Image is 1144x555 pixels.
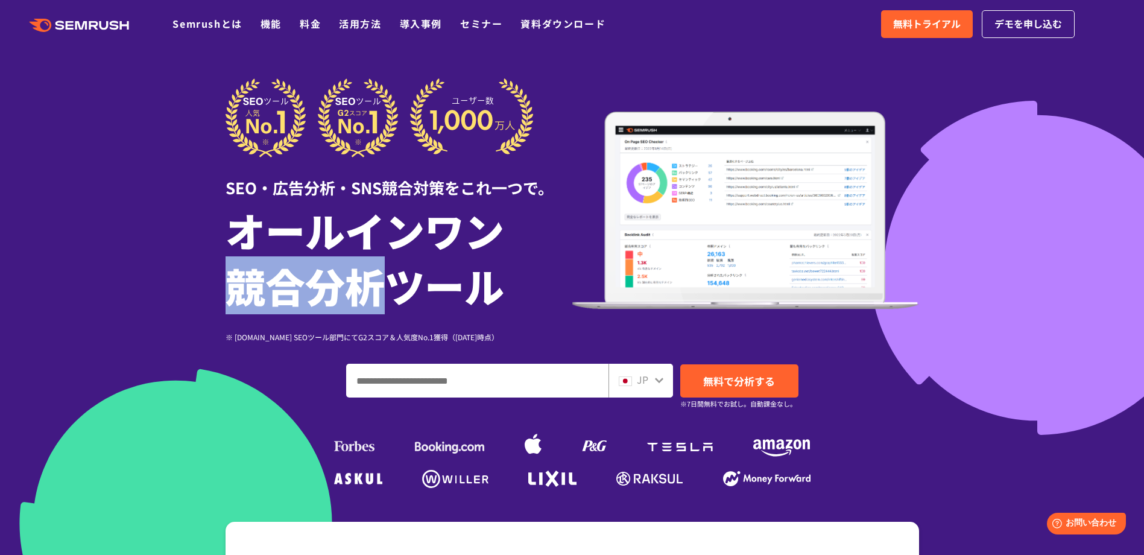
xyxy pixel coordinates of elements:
a: 活用方法 [339,16,381,31]
span: 無料で分析する [703,373,775,388]
a: 無料トライアル [881,10,973,38]
a: Semrushとは [172,16,242,31]
div: ※ [DOMAIN_NAME] SEOツール部門にてG2スコア＆人気度No.1獲得（[DATE]時点） [226,331,572,343]
h1: オールインワン 競合分析ツール [226,202,572,313]
a: デモを申し込む [982,10,1075,38]
span: JP [637,372,648,387]
a: 資料ダウンロード [520,16,605,31]
a: 機能 [261,16,282,31]
a: 料金 [300,16,321,31]
span: 無料トライアル [893,16,961,32]
small: ※7日間無料でお試し。自動課金なし。 [680,398,797,410]
iframe: Help widget launcher [1037,508,1131,542]
span: デモを申し込む [994,16,1062,32]
a: セミナー [460,16,502,31]
div: SEO・広告分析・SNS競合対策をこれ一つで。 [226,157,572,199]
a: 無料で分析する [680,364,798,398]
input: ドメイン、キーワードまたはURLを入力してください [347,364,608,397]
a: 導入事例 [400,16,442,31]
